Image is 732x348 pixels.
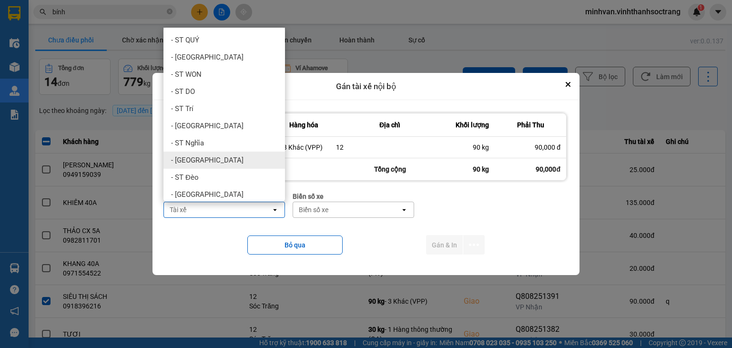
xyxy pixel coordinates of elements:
img: logo.jpg [5,5,38,38]
button: Bỏ qua [247,235,343,255]
div: Tài xế [170,205,186,215]
div: Địa chỉ [336,119,444,131]
div: 90 kg [449,158,495,180]
li: VP Sóc Trăng [66,51,127,62]
div: Khối lượng [455,119,489,131]
span: - ST WON [171,70,202,79]
svg: open [400,206,408,214]
div: 12 [336,143,444,152]
span: - ST Đèo [171,173,199,182]
span: - ST DO [171,87,195,96]
span: - ST QUÝ [171,35,199,45]
div: Phải Thu [500,119,560,131]
svg: open [271,206,279,214]
button: Close [562,79,574,90]
div: 90,000 đ [500,143,560,152]
div: 90 kg [455,143,489,152]
div: 90,000đ [495,158,566,180]
span: - [GEOGRAPHIC_DATA] [171,121,244,131]
div: Gán tài xế nội bộ [152,73,579,101]
li: Vĩnh Thành (Sóc Trăng) [5,5,138,41]
div: Biển số xe [299,205,328,215]
li: VP Quận 8 [5,51,66,62]
div: Tổng cộng [330,158,449,180]
div: Biển số xe [293,191,414,202]
span: - [GEOGRAPHIC_DATA] [171,190,244,199]
ul: Menu [163,28,285,202]
button: Gán & In [426,235,463,255]
div: 3 Khác (VPP) [283,143,325,152]
div: dialog [152,73,579,276]
span: - [GEOGRAPHIC_DATA] [171,155,244,165]
div: Hàng hóa [283,119,325,131]
span: environment [66,64,72,71]
span: - ST Trí [171,104,193,113]
span: environment [5,64,11,71]
span: - [GEOGRAPHIC_DATA] [171,52,244,62]
span: - ST Nghĩa [171,138,204,148]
